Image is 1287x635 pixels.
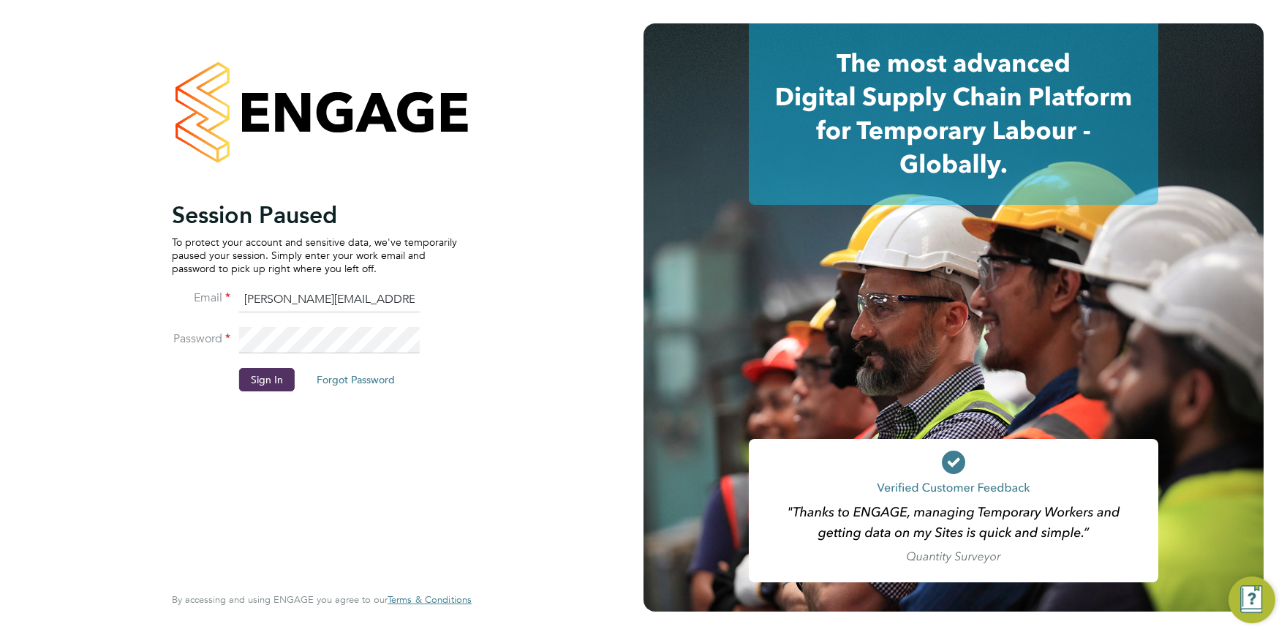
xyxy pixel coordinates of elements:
[172,200,457,230] h2: Session Paused
[172,331,230,347] label: Password
[239,287,420,313] input: Enter your work email...
[388,593,472,606] span: Terms & Conditions
[305,368,407,391] button: Forgot Password
[239,368,295,391] button: Sign In
[172,290,230,306] label: Email
[172,593,472,606] span: By accessing and using ENGAGE you agree to our
[388,594,472,606] a: Terms & Conditions
[172,236,457,276] p: To protect your account and sensitive data, we've temporarily paused your session. Simply enter y...
[1228,576,1275,623] button: Engage Resource Center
